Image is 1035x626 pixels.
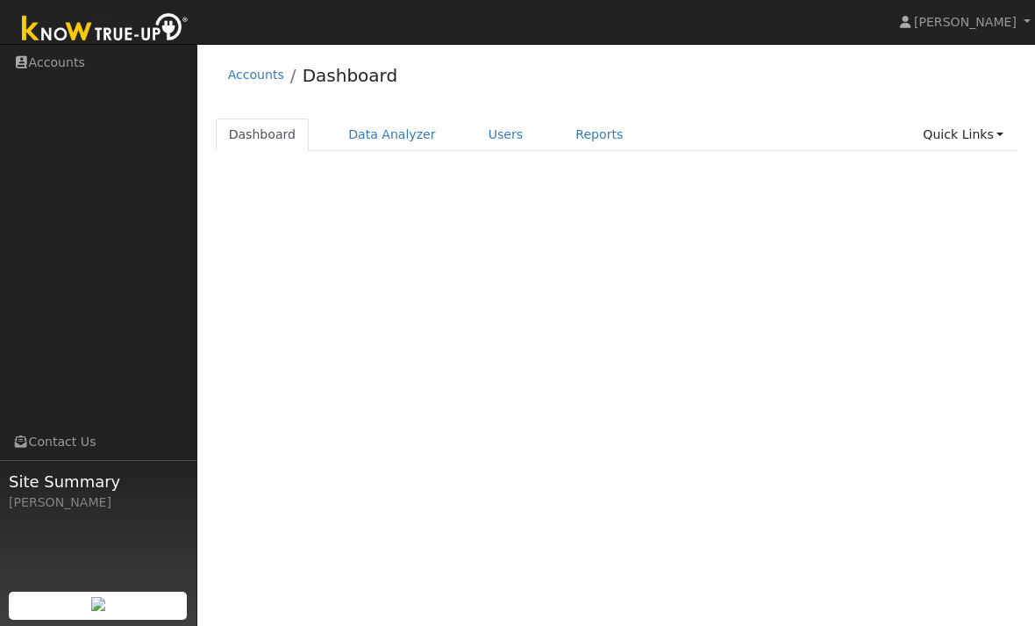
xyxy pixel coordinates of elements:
a: Quick Links [910,119,1017,151]
a: Accounts [228,68,284,82]
a: Dashboard [216,119,310,151]
a: Dashboard [303,65,398,86]
span: [PERSON_NAME] [914,15,1017,29]
a: Data Analyzer [335,119,449,151]
a: Users [475,119,537,151]
img: Know True-Up [13,10,197,49]
span: Site Summary [9,470,188,493]
img: retrieve [91,597,105,611]
div: [PERSON_NAME] [9,493,188,512]
a: Reports [562,119,636,151]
